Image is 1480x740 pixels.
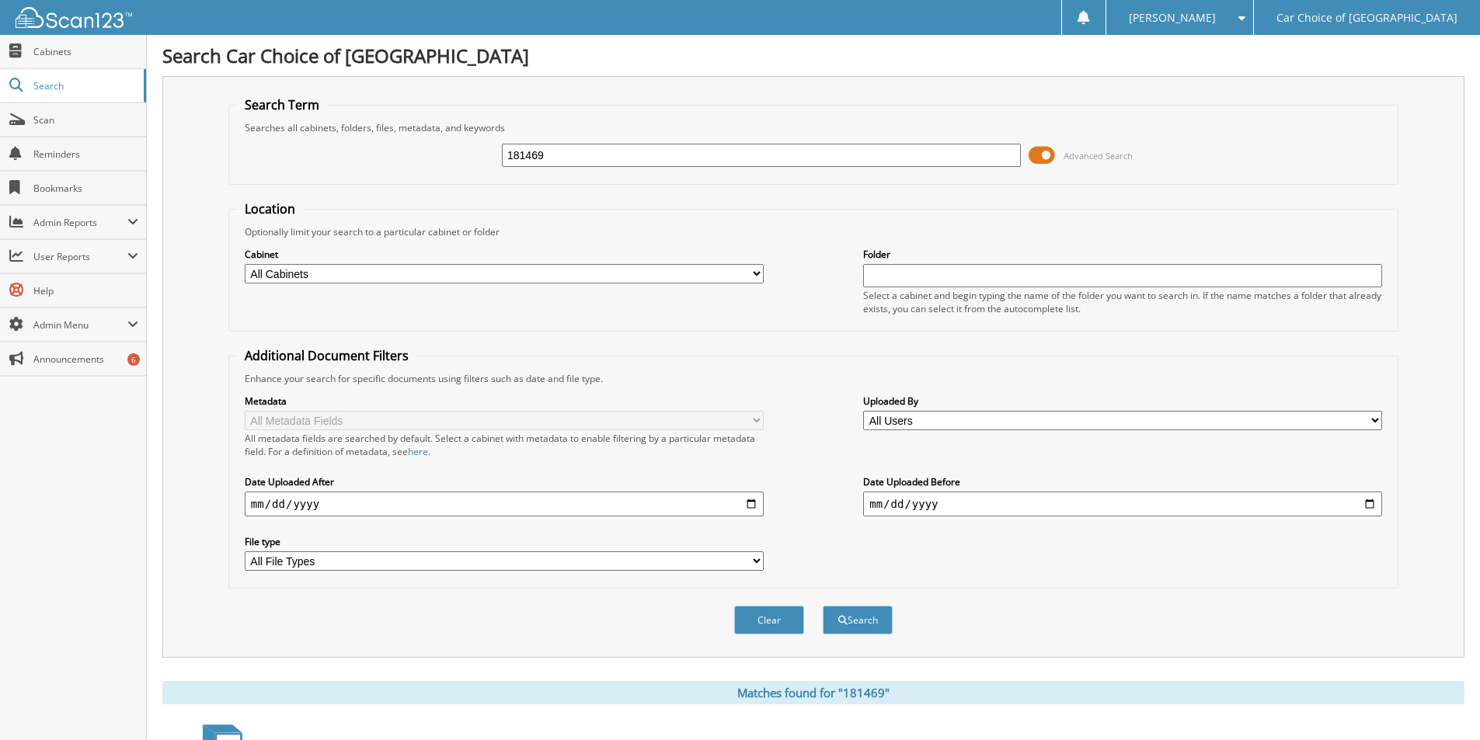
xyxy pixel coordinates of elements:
[33,353,138,366] span: Announcements
[16,7,132,28] img: scan123-logo-white.svg
[162,681,1464,704] div: Matches found for "181469"
[245,248,764,261] label: Cabinet
[237,372,1390,385] div: Enhance your search for specific documents using filters such as date and file type.
[863,475,1382,488] label: Date Uploaded Before
[863,289,1382,315] div: Select a cabinet and begin typing the name of the folder you want to search in. If the name match...
[33,318,127,332] span: Admin Menu
[162,43,1464,68] h1: Search Car Choice of [GEOGRAPHIC_DATA]
[33,113,138,127] span: Scan
[33,182,138,195] span: Bookmarks
[1064,150,1133,162] span: Advanced Search
[237,121,1390,134] div: Searches all cabinets, folders, files, metadata, and keywords
[245,535,764,548] label: File type
[33,216,127,229] span: Admin Reports
[863,394,1382,408] label: Uploaded By
[245,475,764,488] label: Date Uploaded After
[408,445,428,458] a: here
[33,148,138,161] span: Reminders
[1129,13,1216,23] span: [PERSON_NAME]
[33,45,138,58] span: Cabinets
[1276,13,1457,23] span: Car Choice of [GEOGRAPHIC_DATA]
[863,492,1382,516] input: end
[127,353,140,366] div: 6
[245,394,764,408] label: Metadata
[245,492,764,516] input: start
[245,432,764,458] div: All metadata fields are searched by default. Select a cabinet with metadata to enable filtering b...
[33,284,138,297] span: Help
[863,248,1382,261] label: Folder
[823,606,893,634] button: Search
[33,79,136,92] span: Search
[33,250,127,263] span: User Reports
[237,347,416,364] legend: Additional Document Filters
[237,200,303,217] legend: Location
[734,606,804,634] button: Clear
[237,96,327,113] legend: Search Term
[237,225,1390,238] div: Optionally limit your search to a particular cabinet or folder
